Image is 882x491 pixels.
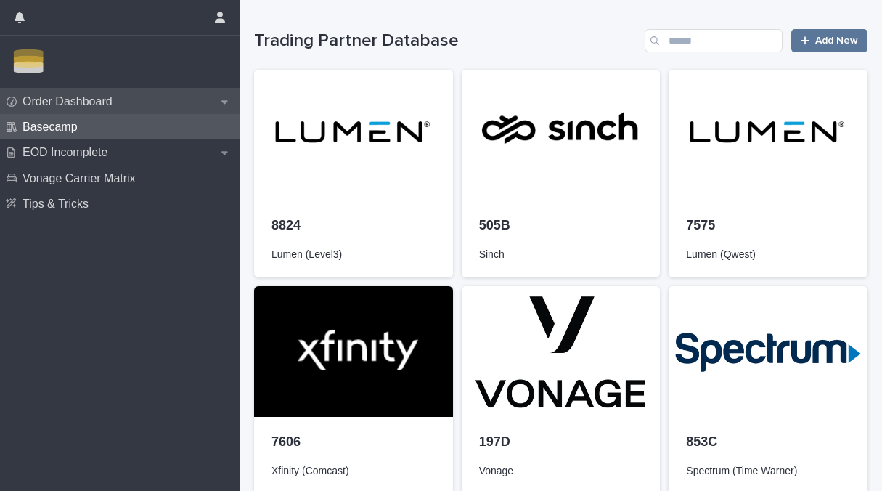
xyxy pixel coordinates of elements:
p: 505B [479,218,643,234]
input: Search [645,29,783,52]
p: Order Dashboard [17,94,124,108]
a: 8824Lumen (Level3) [254,70,453,277]
p: 7606 [271,434,436,450]
span: Spectrum (Time Warner) [686,465,797,476]
p: Basecamp [17,120,89,134]
p: 7575 [686,218,850,234]
h1: Trading Partner Database [254,31,639,52]
span: Xfinity (Comcast) [271,465,349,476]
a: Add New [791,29,867,52]
span: Lumen (Qwest) [686,248,756,260]
p: Tips & Tricks [17,197,100,211]
span: Sinch [479,248,505,260]
p: 853C [686,434,850,450]
p: EOD Incomplete [17,145,119,159]
span: Add New [815,36,858,46]
span: Vonage [479,465,514,476]
p: 8824 [271,218,436,234]
p: Vonage Carrier Matrix [17,171,147,185]
a: 505BSinch [462,70,661,277]
img: Zbn3osBRTqmJoOucoKu4 [12,47,46,76]
span: Lumen (Level3) [271,248,342,260]
a: 7575Lumen (Qwest) [669,70,867,277]
p: 197D [479,434,643,450]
